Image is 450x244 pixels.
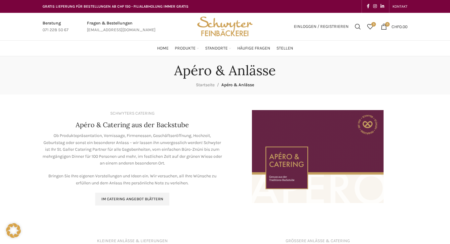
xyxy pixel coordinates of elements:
[392,24,407,29] bdi: 0.00
[110,110,155,117] div: SCHWYTERS CATERING
[95,193,169,205] a: Im Catering Angebot blättern
[392,24,399,29] span: CHF
[195,24,255,29] a: Site logo
[196,82,215,87] a: Startseite
[352,20,364,33] a: Suchen
[43,20,69,34] a: Infobox link
[205,46,228,51] span: Standorte
[364,20,376,33] a: 3
[174,62,276,79] h1: Apéro & Anlässe
[392,0,407,13] a: KONTAKT
[157,42,169,54] a: Home
[237,46,270,51] span: Häufige Fragen
[385,22,390,27] span: 0
[371,22,376,27] span: 3
[157,46,169,51] span: Home
[237,42,270,54] a: Häufige Fragen
[43,173,222,187] p: Bringen Sie Ihre eigenen Vorstellungen und Ideen ein. Wir versuchen, all Ihre Wünsche zu erfüllen...
[39,42,411,54] div: Main navigation
[378,20,411,33] a: 0 CHF0.00
[221,82,254,87] span: Apéro & Anlässe
[276,42,293,54] a: Stellen
[175,42,199,54] a: Produkte
[175,46,196,51] span: Produkte
[365,2,371,11] a: Facebook social link
[389,0,411,13] div: Secondary navigation
[87,20,156,34] a: Infobox link
[43,4,189,9] span: GRATIS LIEFERUNG FÜR BESTELLUNGEN AB CHF 150 - FILIALABHOLUNG IMMER GRATIS
[294,24,349,29] span: Einloggen / Registrieren
[371,2,379,11] a: Instagram social link
[392,4,407,9] span: KONTAKT
[195,13,255,40] img: Bäckerei Schwyter
[205,42,231,54] a: Standorte
[364,20,376,33] div: Meine Wunschliste
[276,46,293,51] span: Stellen
[76,120,189,130] h4: Apéro & Catering aus der Backstube
[379,2,386,11] a: Linkedin social link
[43,132,222,167] p: Ob Produktepräsentation, Vernissage, Firmenessen, Geschäftseröffnung, Hochzeit, Geburtstag oder s...
[291,20,352,33] a: Einloggen / Registrieren
[101,197,163,201] span: Im Catering Angebot blättern
[252,154,384,159] a: Image link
